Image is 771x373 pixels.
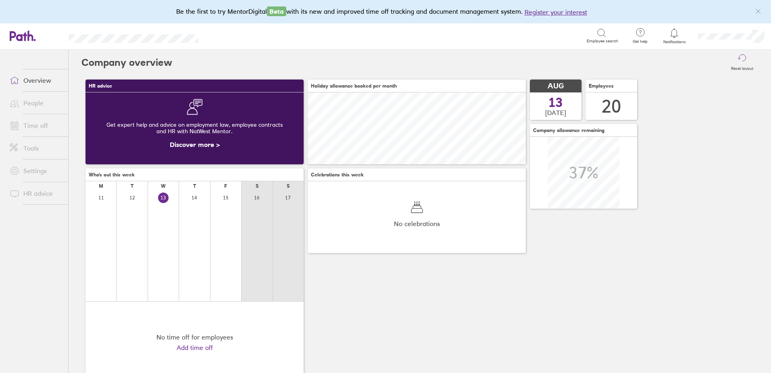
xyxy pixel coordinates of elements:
span: No celebrations [394,220,440,227]
span: Who's out this week [89,172,135,178]
span: Get help [627,39,653,44]
span: Notifications [661,40,688,44]
span: Employees [589,83,614,89]
div: W [161,183,166,189]
button: Register your interest [525,7,587,17]
button: Reset layout [726,50,758,75]
div: Search [220,32,241,39]
div: M [99,183,103,189]
span: Company allowance remaining [533,128,604,133]
div: Be the first to try MentorDigital with its new and improved time off tracking and document manage... [176,6,595,17]
span: Holiday allowance booked per month [311,83,397,89]
span: Employee search [587,39,618,44]
a: Time off [3,117,68,134]
div: S [256,183,258,189]
span: Beta [267,6,286,16]
a: Overview [3,72,68,88]
div: Get expert help and advice on employment law, employee contracts and HR with NatWest Mentor. [92,115,297,141]
h2: Company overview [81,50,172,75]
a: HR advice [3,185,68,201]
span: 13 [548,96,563,109]
a: Discover more > [170,140,220,149]
label: Reset layout [726,64,758,71]
span: HR advice [89,83,112,89]
div: No time off for employees [156,333,233,341]
div: T [193,183,196,189]
span: [DATE] [545,109,566,116]
div: F [224,183,227,189]
a: Notifications [661,27,688,44]
a: People [3,95,68,111]
span: Celebrations this week [311,172,364,178]
a: Add time off [177,344,213,351]
a: Tools [3,140,68,156]
a: Settings [3,163,68,179]
div: 20 [602,96,621,117]
div: S [287,183,290,189]
span: AUG [548,82,564,90]
div: T [131,183,133,189]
